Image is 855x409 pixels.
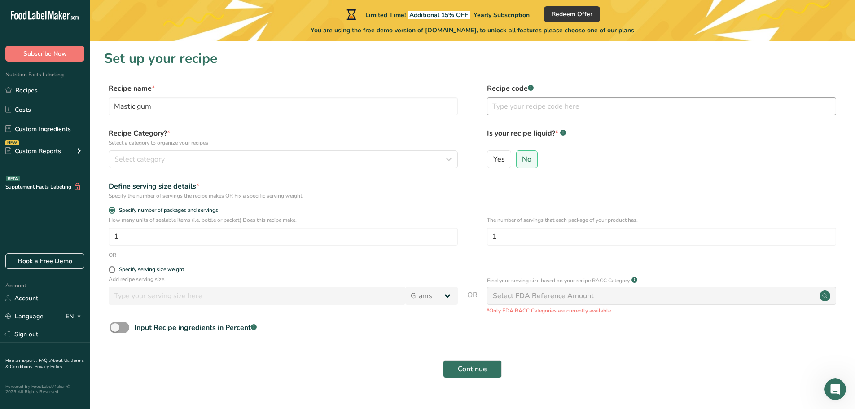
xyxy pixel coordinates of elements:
[166,316,189,334] span: smiley reaction
[109,192,458,200] div: Specify the number of servings the recipe makes OR Fix a specific serving weight
[5,357,84,370] a: Terms & Conditions .
[487,83,836,94] label: Recipe code
[493,155,505,164] span: Yes
[467,290,478,315] span: OR
[109,128,458,147] label: Recipe Category?
[50,357,71,364] a: About Us .
[287,4,303,20] div: Close
[109,275,458,283] p: Add recipe serving size.
[5,357,37,364] a: Hire an Expert .
[124,316,137,334] span: 😞
[522,155,531,164] span: No
[109,139,458,147] p: Select a category to organize your recipes
[824,378,846,400] iframe: Intercom live chat
[5,140,19,145] div: NEW
[109,83,458,94] label: Recipe name
[5,253,84,269] a: Book a Free Demo
[458,364,487,374] span: Continue
[5,146,61,156] div: Custom Reports
[487,128,836,147] label: Is your recipe liquid?
[66,311,84,322] div: EN
[119,316,143,334] span: disappointed reaction
[474,11,530,19] span: Yearly Subscription
[487,216,836,224] p: The number of servings that each package of your product has.
[618,26,634,35] span: plans
[5,384,84,395] div: Powered By FoodLabelMaker © 2025 All Rights Reserved
[109,181,458,192] div: Define serving size details
[109,216,458,224] p: How many units of sealable items (i.e. bottle or packet) Does this recipe make.
[109,287,405,305] input: Type your serving size here
[118,345,190,352] a: Open in help center
[109,97,458,115] input: Type your recipe name here
[119,266,184,273] div: Specify serving size weight
[109,251,116,259] div: OR
[487,307,836,315] p: *Only FDA RACC Categories are currently available
[443,360,502,378] button: Continue
[5,308,44,324] a: Language
[109,150,458,168] button: Select category
[114,154,165,165] span: Select category
[134,322,257,333] div: Input Recipe ingredients in Percent
[487,277,630,285] p: Find your serving size based on your recipe RACC Category
[544,6,600,22] button: Redeem Offer
[270,4,287,21] button: Collapse window
[11,307,298,317] div: Did this answer your question?
[493,290,594,301] div: Select FDA Reference Amount
[6,4,23,21] button: go back
[104,48,841,69] h1: Set up your recipe
[5,46,84,62] button: Subscribe Now
[23,49,67,58] span: Subscribe Now
[552,9,592,19] span: Redeem Offer
[35,364,62,370] a: Privacy Policy
[311,26,634,35] span: You are using the free demo version of [DOMAIN_NAME], to unlock all features please choose one of...
[487,97,836,115] input: Type your recipe code here
[6,176,20,181] div: BETA
[345,9,530,20] div: Limited Time!
[115,207,218,214] span: Specify number of packages and servings
[39,357,50,364] a: FAQ .
[171,316,184,334] span: 😃
[408,11,470,19] span: Additional 15% OFF
[148,316,161,334] span: 😐
[143,316,166,334] span: neutral face reaction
